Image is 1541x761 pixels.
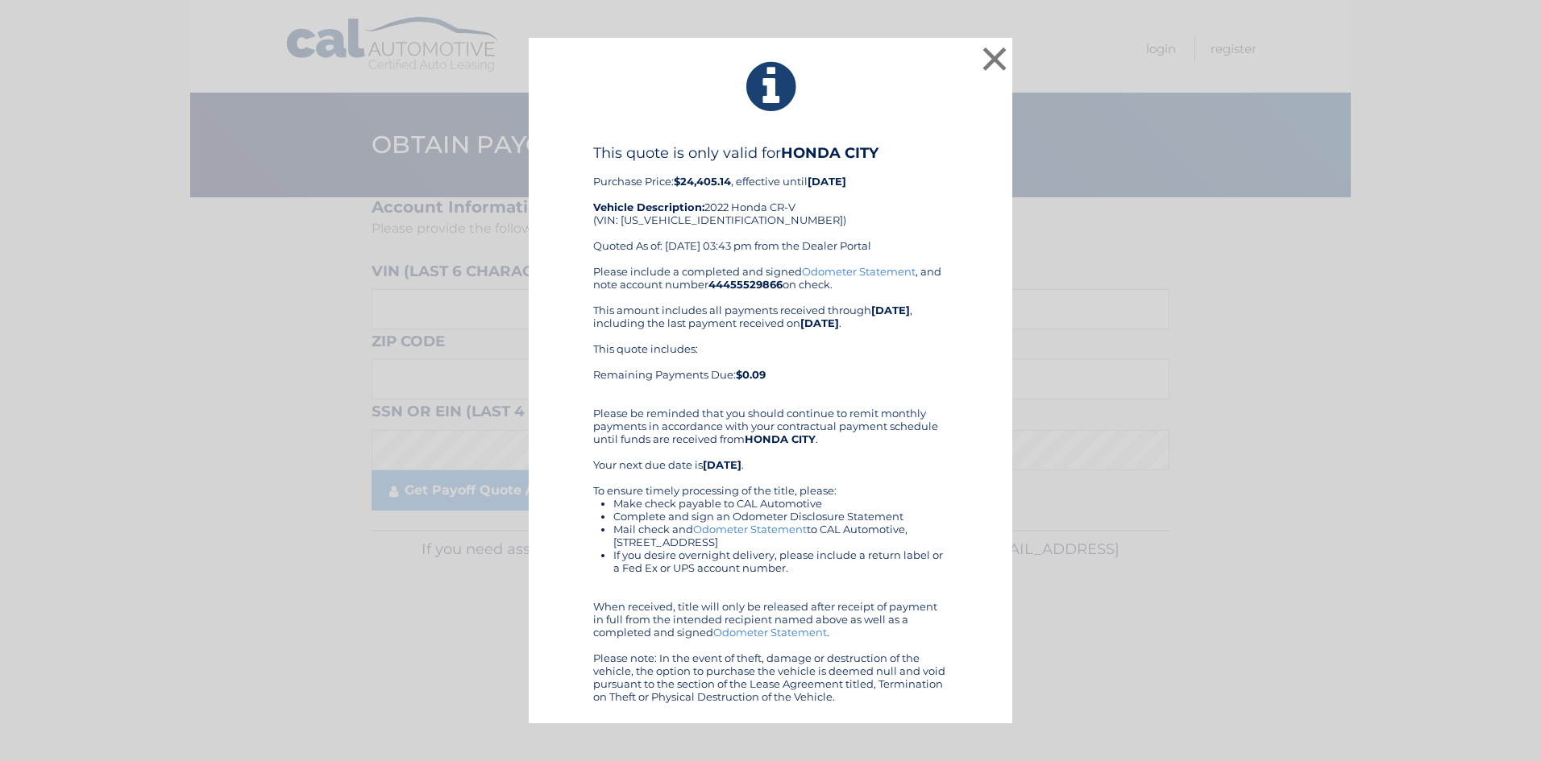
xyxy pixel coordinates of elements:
[613,510,948,523] li: Complete and sign an Odometer Disclosure Statement
[593,342,948,394] div: This quote includes: Remaining Payments Due:
[802,265,916,278] a: Odometer Statement
[593,144,948,265] div: Purchase Price: , effective until 2022 Honda CR-V (VIN: [US_VEHICLE_IDENTIFICATION_NUMBER]) Quote...
[613,523,948,548] li: Mail check and to CAL Automotive, [STREET_ADDRESS]
[808,175,846,188] b: [DATE]
[713,626,827,639] a: Odometer Statement
[593,265,948,703] div: Please include a completed and signed , and note account number on check. This amount includes al...
[800,316,839,329] b: [DATE]
[613,548,948,574] li: If you desire overnight delivery, please include a return label or a Fed Ex or UPS account number.
[674,175,731,188] b: $24,405.14
[593,201,704,213] strong: Vehicle Description:
[781,144,878,162] b: HONDA CITY
[745,432,816,445] b: HONDA CITY
[693,523,807,536] a: Odometer Statement
[978,43,1011,75] button: ×
[613,497,948,510] li: Make check payable to CAL Automotive
[871,304,910,316] b: [DATE]
[708,278,783,291] b: 44455529866
[736,368,766,381] b: $0.09
[703,458,741,471] b: [DATE]
[593,144,948,162] h4: This quote is only valid for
